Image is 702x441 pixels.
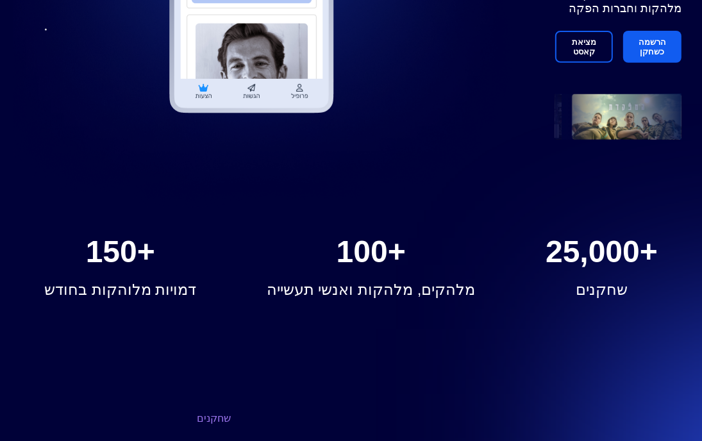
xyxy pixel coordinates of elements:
[623,31,681,63] button: הרשמה כשחקן
[86,234,155,269] span: +150
[267,281,476,299] span: מלהקים, מלהקות ואנשי תעשייה
[44,281,196,299] span: דמויות מלוהקות בחודש
[576,281,628,299] span: שחקנים
[337,234,406,269] span: +100
[555,31,613,63] button: מציאת קאסט
[546,234,658,269] span: +25,000
[197,413,231,424] span: שחקנים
